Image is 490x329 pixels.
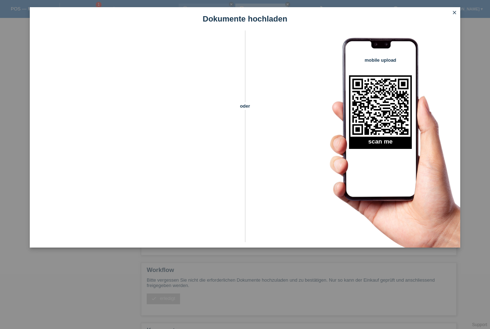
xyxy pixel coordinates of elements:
h1: Dokumente hochladen [30,14,460,23]
h2: scan me [349,138,412,149]
h4: mobile upload [349,57,412,63]
a: close [450,9,459,17]
i: close [452,10,457,15]
iframe: Upload [41,48,232,228]
span: oder [232,102,258,110]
